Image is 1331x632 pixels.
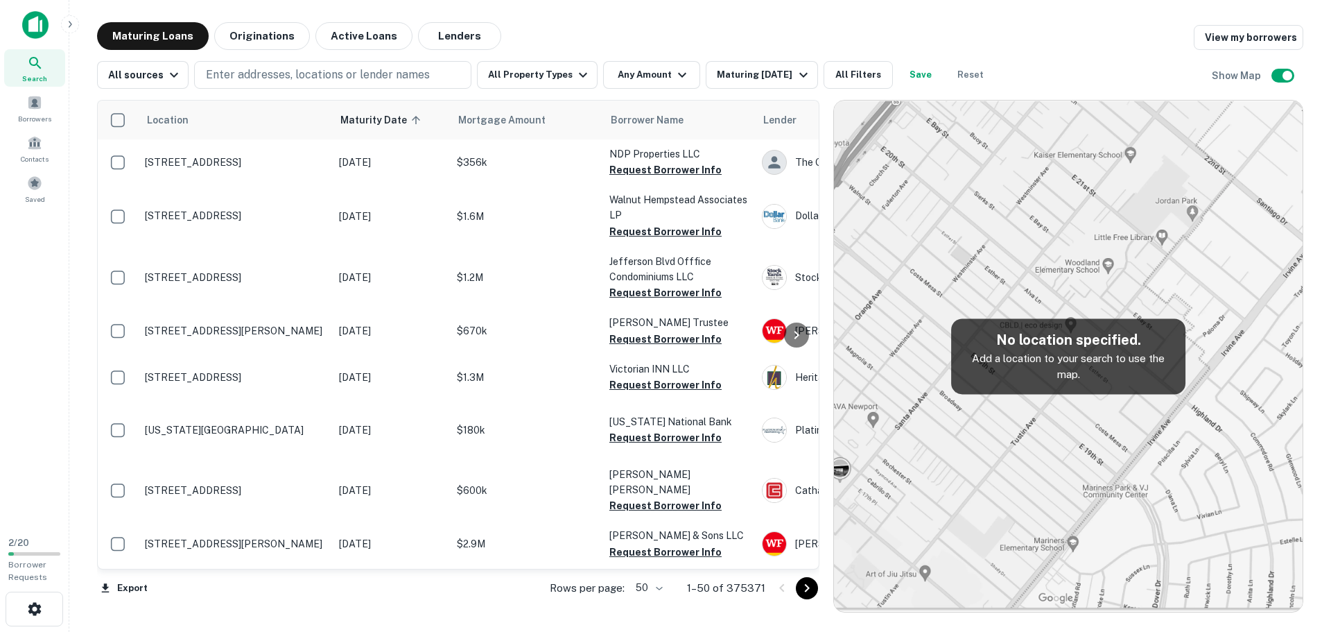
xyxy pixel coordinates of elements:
[339,370,443,385] p: [DATE]
[18,113,51,124] span: Borrowers
[450,101,602,139] th: Mortgage Amount
[755,101,977,139] th: Lender
[339,209,443,224] p: [DATE]
[609,361,748,377] p: Victorian INN LLC
[339,323,443,339] p: [DATE]
[339,270,443,285] p: [DATE]
[611,112,684,128] span: Borrower Name
[609,331,722,348] button: Request Borrower Info
[97,578,151,599] button: Export
[145,371,325,384] p: [STREET_ADDRESS]
[339,536,443,552] p: [DATE]
[763,205,786,228] img: picture
[97,61,189,89] button: All sources
[145,325,325,337] p: [STREET_ADDRESS][PERSON_NAME]
[1262,521,1331,588] iframe: Chat Widget
[194,61,471,89] button: Enter addresses, locations or lender names
[796,577,818,599] button: Go to next page
[458,112,564,128] span: Mortgage Amount
[609,414,748,429] p: [US_STATE] National Bank
[145,210,325,222] p: [STREET_ADDRESS]
[339,483,443,498] p: [DATE]
[145,484,325,497] p: [STREET_ADDRESS]
[315,22,412,50] button: Active Loans
[339,422,443,438] p: [DATE]
[609,429,722,446] button: Request Borrower Info
[609,467,748,497] p: [PERSON_NAME] [PERSON_NAME]
[962,350,1174,383] p: Add a location to your search to use the map.
[609,528,748,543] p: [PERSON_NAME] & Sons LLC
[340,112,425,128] span: Maturity Date
[609,544,722,561] button: Request Borrower Info
[457,483,595,498] p: $600k
[457,270,595,285] p: $1.2M
[609,223,722,240] button: Request Borrower Info
[609,162,722,178] button: Request Borrower Info
[609,497,722,514] button: Request Borrower Info
[762,365,970,390] div: Heritage Bank Of The Ozarks
[457,422,595,438] p: $180k
[4,89,65,127] a: Borrowers
[762,531,970,556] div: [PERSON_NAME] Fargo
[138,101,332,139] th: Location
[457,209,595,224] p: $1.6M
[762,150,970,175] div: The Community Bank
[477,61,598,89] button: All Property Types
[108,67,182,83] div: All sources
[145,538,325,550] p: [STREET_ADDRESS][PERSON_NAME]
[630,578,665,598] div: 50
[4,170,65,207] a: Saved
[8,560,47,582] span: Borrower Requests
[4,49,65,87] a: Search
[146,112,189,128] span: Location
[762,265,970,290] div: Stock Yards Bank & Trust
[706,61,817,89] button: Maturing [DATE]
[603,61,700,89] button: Any Amount
[609,254,748,284] p: Jefferson Blvd Offfice Condominiums LLC
[145,271,325,284] p: [STREET_ADDRESS]
[824,61,893,89] button: All Filters
[1194,25,1303,50] a: View my borrowers
[602,101,755,139] th: Borrower Name
[457,370,595,385] p: $1.3M
[1212,68,1263,83] h6: Show Map
[763,479,786,502] img: picture
[550,580,625,597] p: Rows per page:
[339,155,443,170] p: [DATE]
[145,156,325,169] p: [STREET_ADDRESS]
[762,318,970,343] div: [PERSON_NAME] Fargo
[97,22,209,50] button: Maturing Loans
[4,130,65,167] a: Contacts
[145,424,325,436] p: [US_STATE][GEOGRAPHIC_DATA]
[763,266,786,289] img: picture
[214,22,310,50] button: Originations
[609,192,748,223] p: Walnut Hempstead Associates LP
[418,22,501,50] button: Lenders
[457,323,595,339] p: $670k
[457,155,595,170] p: $356k
[834,101,1303,612] img: map-placeholder.webp
[609,377,722,393] button: Request Borrower Info
[609,146,748,162] p: NDP Properties LLC
[763,319,786,343] img: picture
[457,536,595,552] p: $2.9M
[22,11,49,39] img: capitalize-icon.png
[948,61,993,89] button: Reset
[206,67,430,83] p: Enter addresses, locations or lender names
[687,580,765,597] p: 1–50 of 375371
[21,153,49,164] span: Contacts
[898,61,943,89] button: Save your search to get updates of matches that match your search criteria.
[763,366,786,389] img: picture
[763,418,786,442] img: picture
[762,418,970,443] div: Platinum Star Properties
[609,315,748,330] p: [PERSON_NAME] Trustee
[22,73,47,84] span: Search
[762,478,970,503] div: Cathay Bank
[8,538,29,548] span: 2 / 20
[332,101,450,139] th: Maturity Date
[763,532,786,556] img: picture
